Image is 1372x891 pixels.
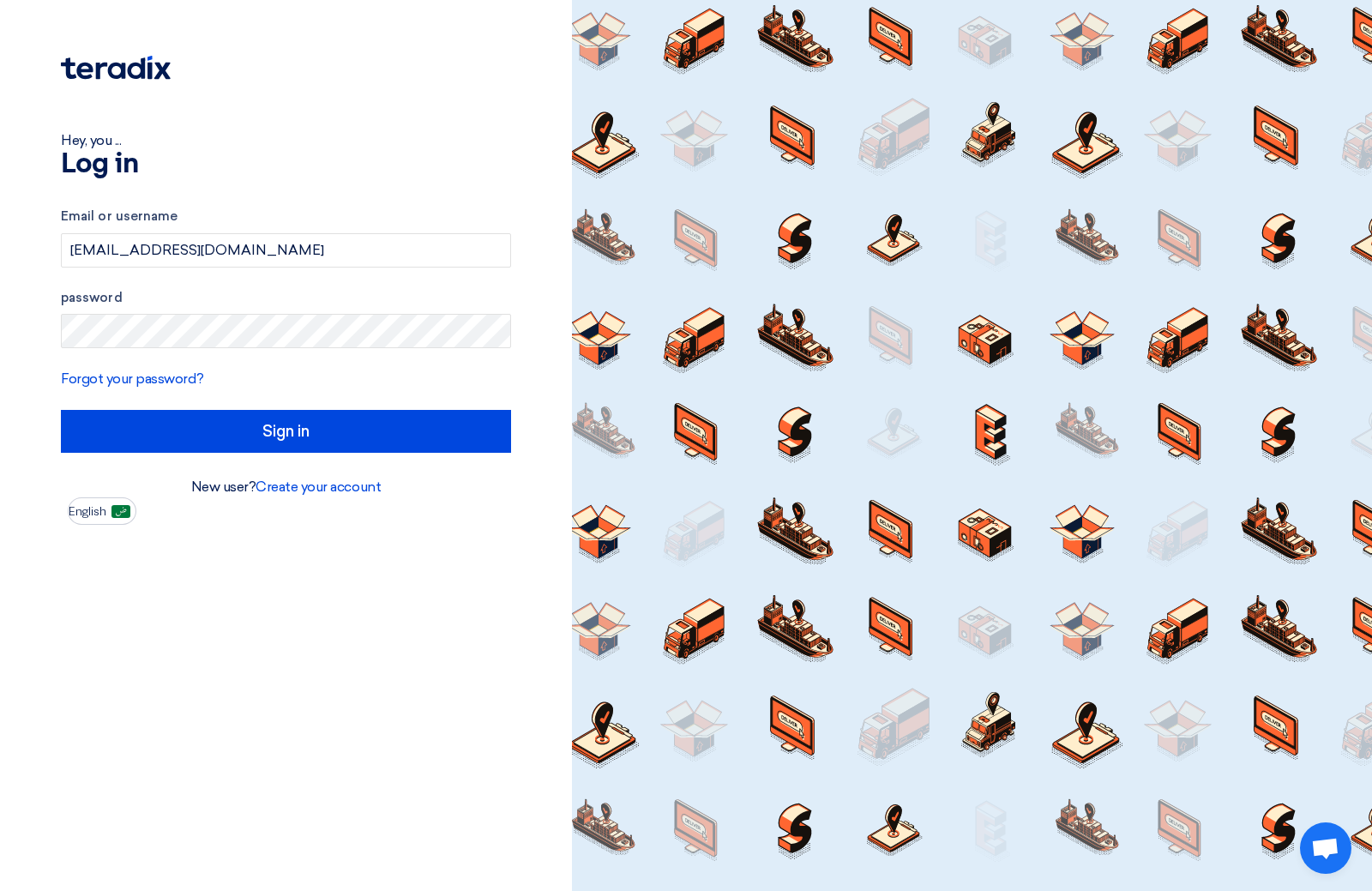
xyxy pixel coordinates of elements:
font: Log in [61,151,138,178]
img: ar-AR.png [111,505,130,518]
input: Enter your business email or username [61,233,511,268]
font: Email or username [61,208,178,224]
a: Create your account [256,479,381,495]
a: Open chat [1300,822,1351,874]
font: New user? [191,479,256,495]
a: Forgot your password? [61,370,204,387]
button: English [68,497,136,525]
input: Sign in [61,410,511,453]
img: Teradix logo [61,56,171,80]
font: Hey, you ... [61,132,121,148]
font: English [69,504,106,519]
font: password [61,290,123,305]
